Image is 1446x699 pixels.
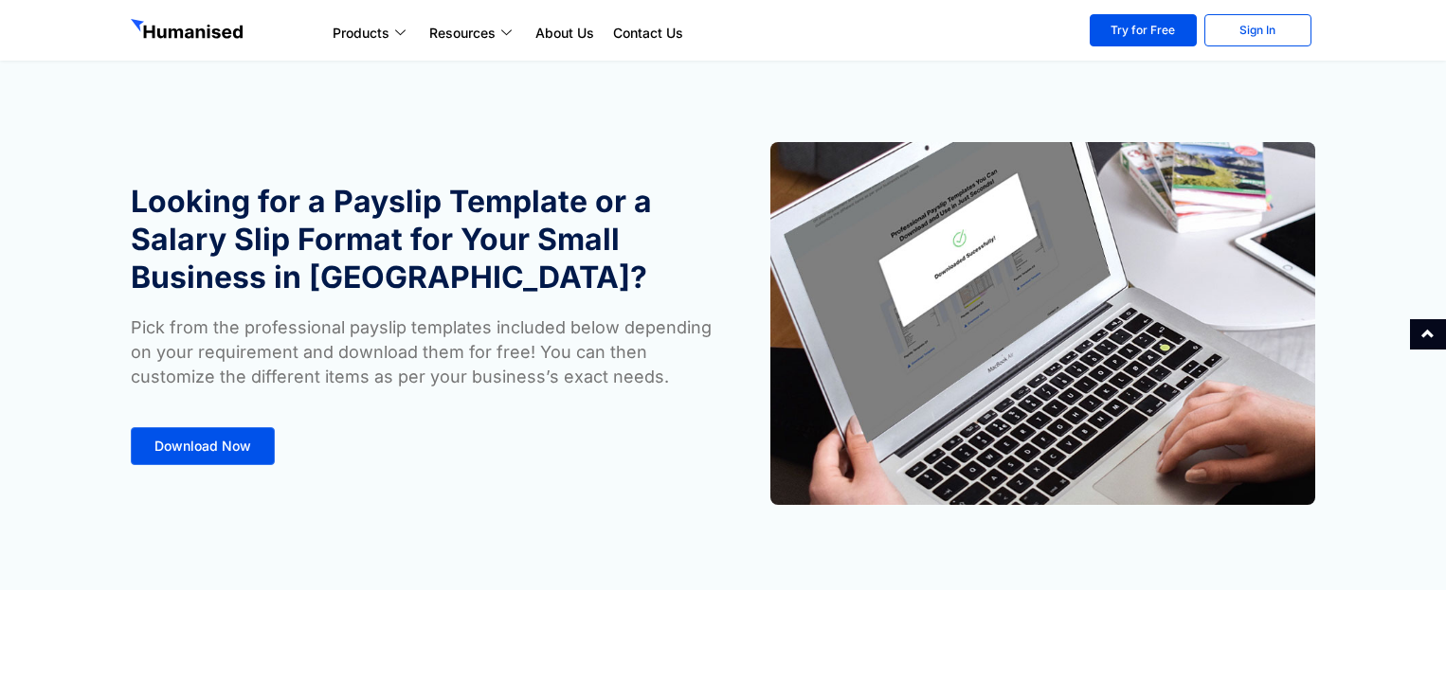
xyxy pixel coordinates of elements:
[420,22,526,45] a: Resources
[604,22,693,45] a: Contact Us
[131,315,714,389] p: Pick from the professional payslip templates included below depending on your requirement and dow...
[526,22,604,45] a: About Us
[1204,14,1311,46] a: Sign In
[131,183,714,296] h1: Looking for a Payslip Template or a Salary Slip Format for Your Small Business in [GEOGRAPHIC_DATA]?
[131,427,275,465] a: Download Now
[1090,14,1197,46] a: Try for Free
[154,439,251,453] span: Download Now
[131,19,246,44] img: GetHumanised Logo
[323,22,420,45] a: Products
